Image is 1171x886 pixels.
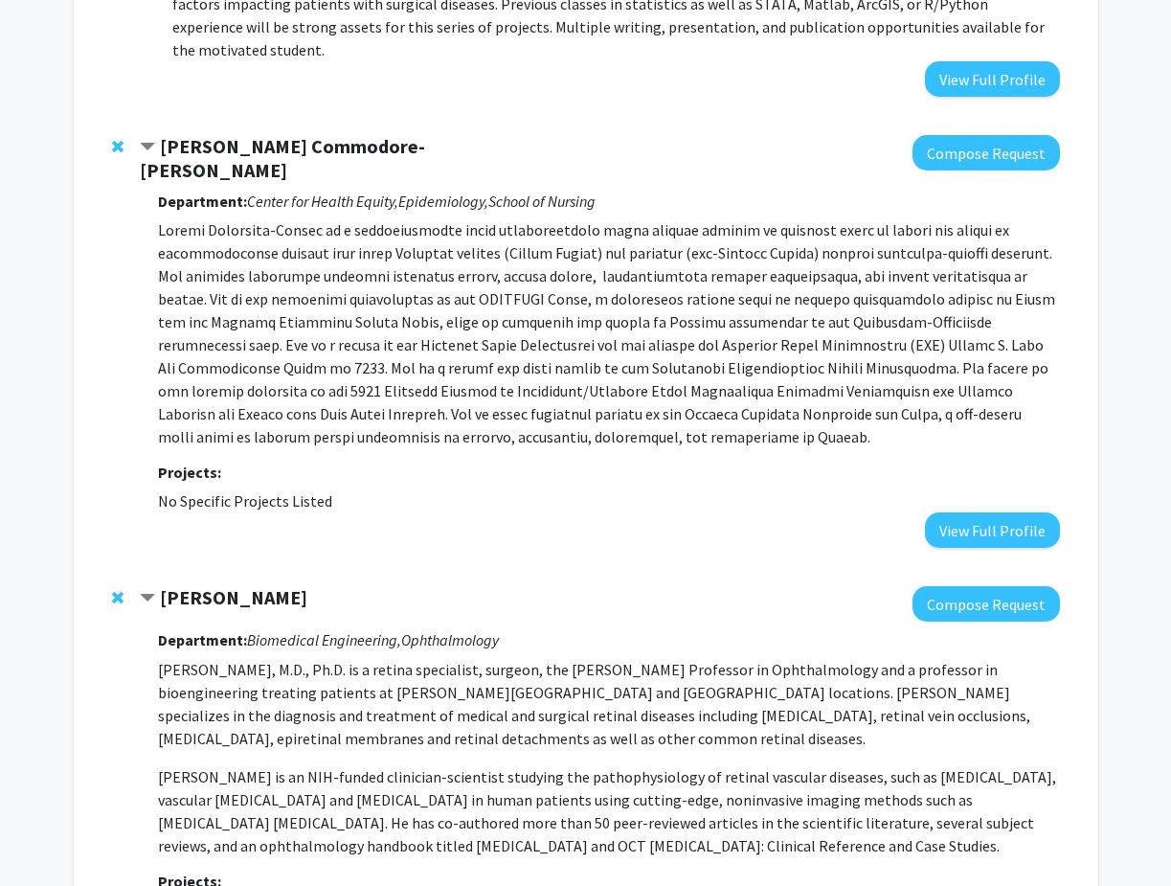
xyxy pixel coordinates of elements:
[140,134,425,182] strong: [PERSON_NAME] Commodore-[PERSON_NAME]
[140,140,155,155] span: Contract Yvonne Commodore-Mensah Bookmark
[912,586,1060,622] button: Compose Request to Amir Kashani
[14,800,81,872] iframe: Chat
[247,192,398,211] i: Center for Health Equity,
[158,765,1059,857] p: [PERSON_NAME] is an NIH-funded clinician-scientist studying the pathophysiology of retinal vascul...
[158,192,247,211] strong: Department:
[398,192,488,211] i: Epidemiology,
[912,135,1060,170] button: Compose Request to Yvonne Commodore-Mensah
[158,463,221,482] strong: Projects:
[158,491,332,511] span: No Specific Projects Listed
[401,630,499,649] i: Ophthalmology
[140,591,155,606] span: Contract Amir Kashani Bookmark
[160,585,307,609] strong: [PERSON_NAME]
[158,218,1059,448] p: Loremi Dolorsita-Consec ad e seddoeiusmodte incid utlaboreetdolo magna aliquae adminim ve quisnos...
[247,630,401,649] i: Biomedical Engineering,
[112,139,124,154] span: Remove Yvonne Commodore-Mensah from bookmarks
[488,192,596,211] i: School of Nursing
[925,512,1060,548] button: View Full Profile
[158,630,247,649] strong: Department:
[112,590,124,605] span: Remove Amir Kashani from bookmarks
[925,61,1060,97] button: View Full Profile
[158,658,1059,750] p: [PERSON_NAME], M.D., Ph.D. is a retina specialist, surgeon, the [PERSON_NAME] Professor in Ophtha...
